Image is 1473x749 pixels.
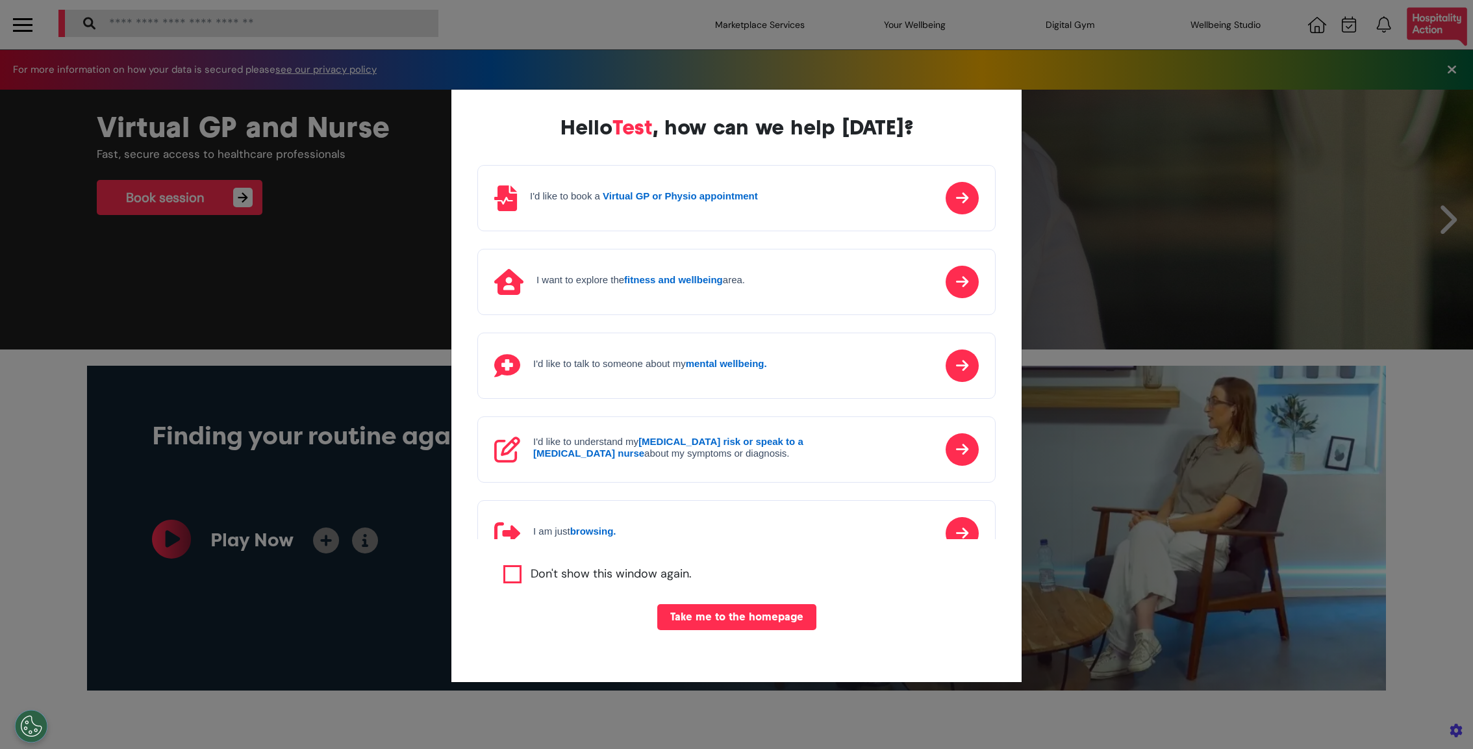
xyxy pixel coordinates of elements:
[503,565,522,583] input: Agree to privacy policy
[533,436,845,459] h4: I'd like to understand my about my symptoms or diagnosis.
[612,115,653,140] span: Test
[603,190,758,201] strong: Virtual GP or Physio appointment
[657,604,816,630] button: Take me to the homepage
[531,565,692,583] label: Don't show this window again.
[536,274,745,286] h4: I want to explore the area.
[477,116,996,139] div: Hello , how can we help [DATE]?
[533,358,767,370] h4: I'd like to talk to someone about my
[530,190,758,202] h4: I'd like to book a
[570,526,616,537] strong: browsing.
[15,710,47,743] button: Open Preferences
[533,526,616,537] h4: I am just
[624,274,723,285] strong: fitness and wellbeing
[686,358,767,369] strong: mental wellbeing.
[533,436,803,459] strong: [MEDICAL_DATA] risk or speak to a [MEDICAL_DATA] nurse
